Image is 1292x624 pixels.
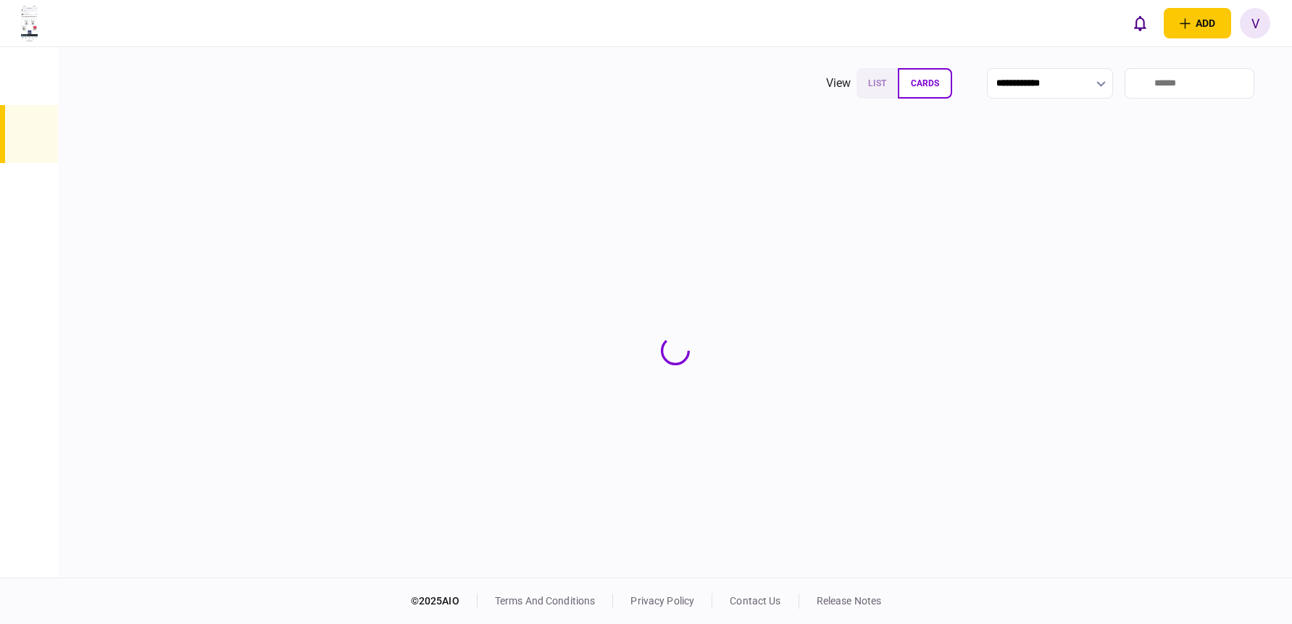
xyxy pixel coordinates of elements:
[1125,8,1155,38] button: open notifications list
[495,595,596,607] a: terms and conditions
[630,595,694,607] a: privacy policy
[730,595,780,607] a: contact us
[21,5,38,41] img: client company logo
[1240,8,1270,38] button: V
[911,78,939,88] span: cards
[857,68,898,99] button: list
[411,594,478,609] div: © 2025 AIO
[817,595,882,607] a: release notes
[1164,8,1231,38] button: open adding identity options
[868,78,886,88] span: list
[898,68,952,99] button: cards
[826,75,851,92] div: view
